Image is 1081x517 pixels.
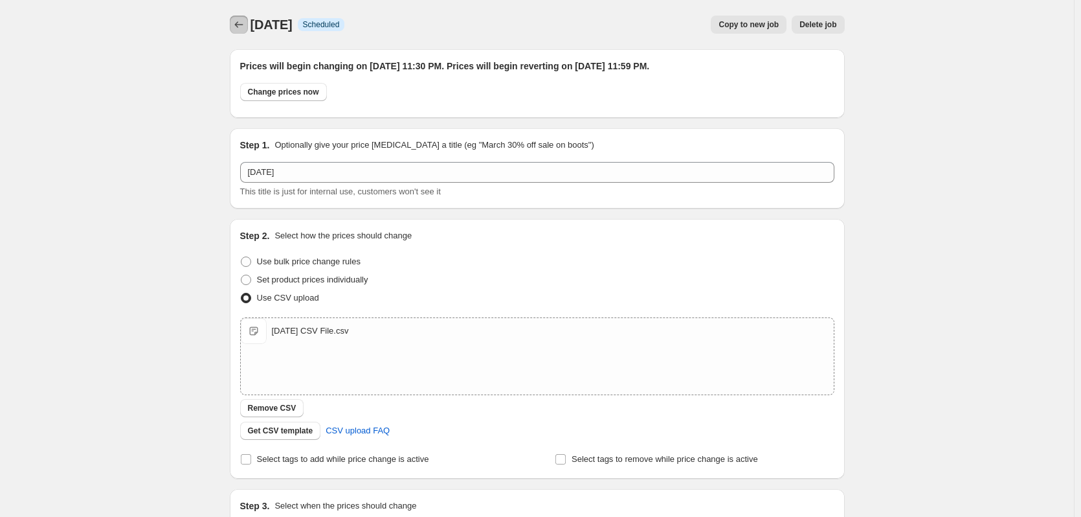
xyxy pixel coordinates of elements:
span: Use bulk price change rules [257,257,361,266]
a: CSV upload FAQ [318,420,397,441]
span: Set product prices individually [257,275,368,284]
button: Remove CSV [240,399,304,417]
p: Select when the prices should change [274,500,416,512]
input: 30% off holiday sale [240,162,834,183]
p: Select how the prices should change [274,229,412,242]
span: CSV upload FAQ [326,424,390,437]
span: Select tags to remove while price change is active [572,454,758,464]
span: [DATE] [251,17,293,32]
p: Optionally give your price [MEDICAL_DATA] a title (eg "March 30% off sale on boots") [274,139,594,152]
span: Change prices now [248,87,319,97]
h2: Step 2. [240,229,270,242]
span: Remove CSV [248,403,296,413]
span: Use CSV upload [257,293,319,303]
span: Delete job [799,19,836,30]
button: Change prices now [240,83,327,101]
h2: Step 3. [240,500,270,512]
h2: Prices will begin changing on [DATE] 11:30 PM. Prices will begin reverting on [DATE] 11:59 PM. [240,60,834,73]
button: Get CSV template [240,422,321,440]
button: Copy to new job [711,16,786,34]
span: Get CSV template [248,426,313,436]
div: [DATE] CSV File.csv [272,325,349,338]
span: Copy to new job [719,19,779,30]
h2: Step 1. [240,139,270,152]
span: This title is just for internal use, customers won't see it [240,187,441,196]
span: Select tags to add while price change is active [257,454,429,464]
button: Delete job [792,16,844,34]
span: Scheduled [303,19,340,30]
button: Price change jobs [230,16,248,34]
